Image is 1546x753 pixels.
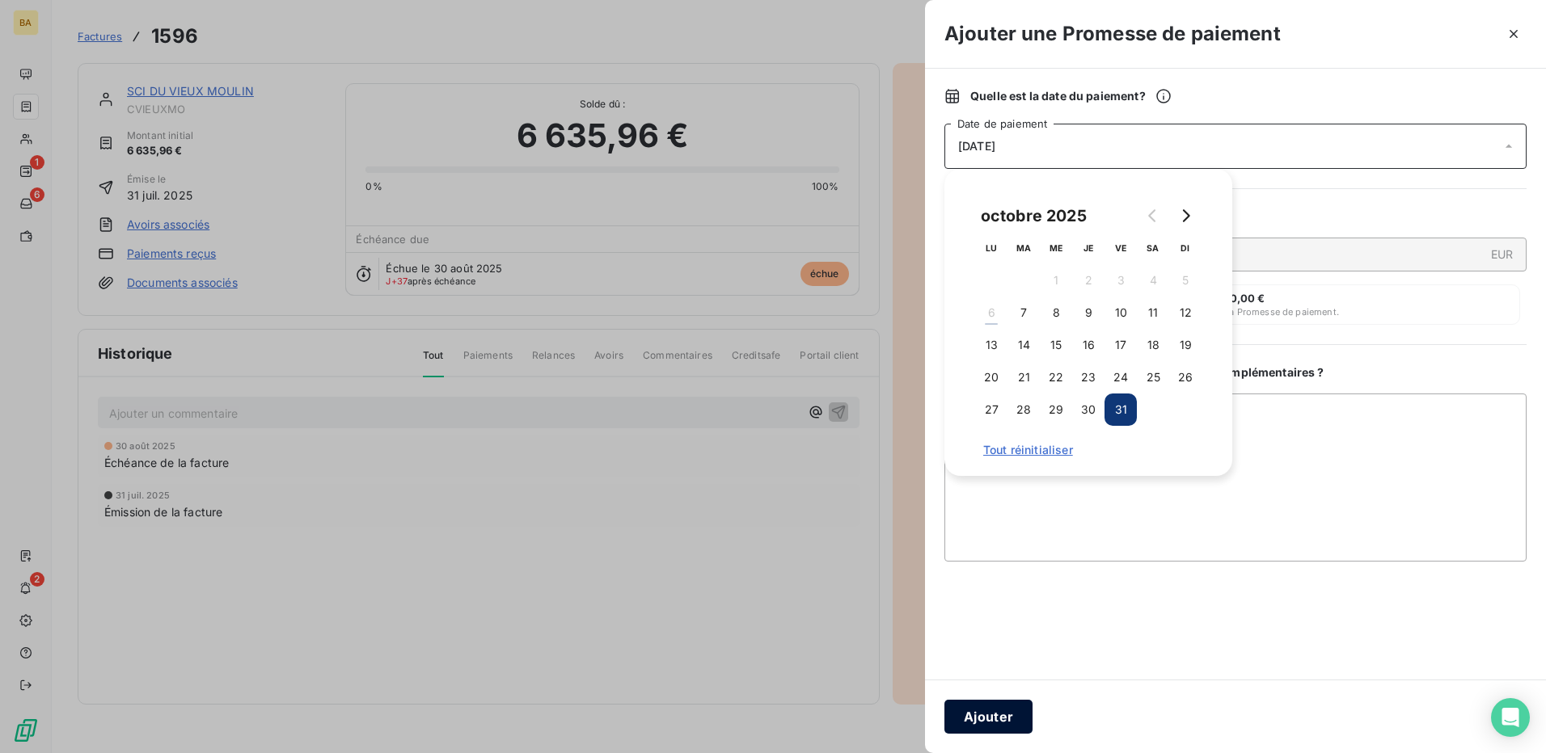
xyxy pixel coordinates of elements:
[1169,200,1202,232] button: Go to next month
[1040,297,1072,329] button: 8
[1072,232,1105,264] th: jeudi
[1169,264,1202,297] button: 5
[975,232,1007,264] th: lundi
[1230,292,1265,305] span: 0,00 €
[1007,232,1040,264] th: mardi
[944,700,1033,734] button: Ajouter
[958,140,995,153] span: [DATE]
[1105,264,1137,297] button: 3
[1105,393,1137,426] button: 31
[970,88,1172,104] span: Quelle est la date du paiement ?
[1040,232,1072,264] th: mercredi
[944,19,1281,48] h3: Ajouter une Promesse de paiement
[1491,698,1530,737] div: Open Intercom Messenger
[1007,393,1040,426] button: 28
[975,361,1007,393] button: 20
[1040,329,1072,361] button: 15
[1040,393,1072,426] button: 29
[1137,232,1169,264] th: samedi
[1169,297,1202,329] button: 12
[975,393,1007,426] button: 27
[1169,361,1202,393] button: 26
[1072,329,1105,361] button: 16
[1072,393,1105,426] button: 30
[1137,361,1169,393] button: 25
[975,329,1007,361] button: 13
[975,297,1007,329] button: 6
[1072,297,1105,329] button: 9
[1105,361,1137,393] button: 24
[1007,297,1040,329] button: 7
[1105,297,1137,329] button: 10
[1105,329,1137,361] button: 17
[1007,329,1040,361] button: 14
[1137,200,1169,232] button: Go to previous month
[1072,264,1105,297] button: 2
[1137,264,1169,297] button: 4
[1072,361,1105,393] button: 23
[1040,264,1072,297] button: 1
[1137,329,1169,361] button: 18
[1007,361,1040,393] button: 21
[1137,297,1169,329] button: 11
[1040,361,1072,393] button: 22
[1105,232,1137,264] th: vendredi
[983,444,1193,456] span: Tout réinitialiser
[1169,329,1202,361] button: 19
[1169,232,1202,264] th: dimanche
[975,203,1092,229] div: octobre 2025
